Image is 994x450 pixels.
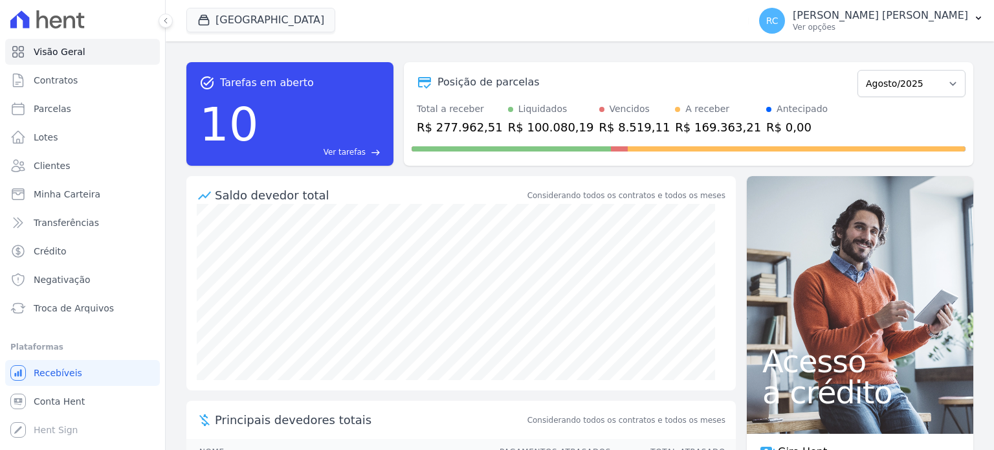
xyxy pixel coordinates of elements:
[5,388,160,414] a: Conta Hent
[34,102,71,115] span: Parcelas
[10,339,155,355] div: Plataformas
[675,118,761,136] div: R$ 169.363,21
[5,181,160,207] a: Minha Carteira
[5,96,160,122] a: Parcelas
[777,102,828,116] div: Antecipado
[34,366,82,379] span: Recebíveis
[199,75,215,91] span: task_alt
[264,146,381,158] a: Ver tarefas east
[762,377,958,408] span: a crédito
[34,131,58,144] span: Lotes
[5,124,160,150] a: Lotes
[5,295,160,321] a: Troca de Arquivos
[417,102,503,116] div: Total a receber
[437,74,540,90] div: Posição de parcelas
[599,118,670,136] div: R$ 8.519,11
[417,118,503,136] div: R$ 277.962,51
[685,102,729,116] div: A receber
[5,39,160,65] a: Visão Geral
[793,9,968,22] p: [PERSON_NAME] [PERSON_NAME]
[5,267,160,293] a: Negativação
[34,273,91,286] span: Negativação
[793,22,968,32] p: Ver opções
[766,16,779,25] span: RC
[766,118,828,136] div: R$ 0,00
[527,414,725,426] span: Considerando todos os contratos e todos os meses
[199,91,259,158] div: 10
[34,245,67,258] span: Crédito
[34,159,70,172] span: Clientes
[34,395,85,408] span: Conta Hent
[34,302,114,315] span: Troca de Arquivos
[5,360,160,386] a: Recebíveis
[610,102,650,116] div: Vencidos
[5,153,160,179] a: Clientes
[749,3,994,39] button: RC [PERSON_NAME] [PERSON_NAME] Ver opções
[5,238,160,264] a: Crédito
[324,146,366,158] span: Ver tarefas
[518,102,568,116] div: Liquidados
[34,74,78,87] span: Contratos
[5,210,160,236] a: Transferências
[508,118,594,136] div: R$ 100.080,19
[371,148,381,157] span: east
[34,216,99,229] span: Transferências
[34,188,100,201] span: Minha Carteira
[215,186,525,204] div: Saldo devedor total
[215,411,525,429] span: Principais devedores totais
[762,346,958,377] span: Acesso
[527,190,725,201] div: Considerando todos os contratos e todos os meses
[5,67,160,93] a: Contratos
[186,8,335,32] button: [GEOGRAPHIC_DATA]
[220,75,314,91] span: Tarefas em aberto
[34,45,85,58] span: Visão Geral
